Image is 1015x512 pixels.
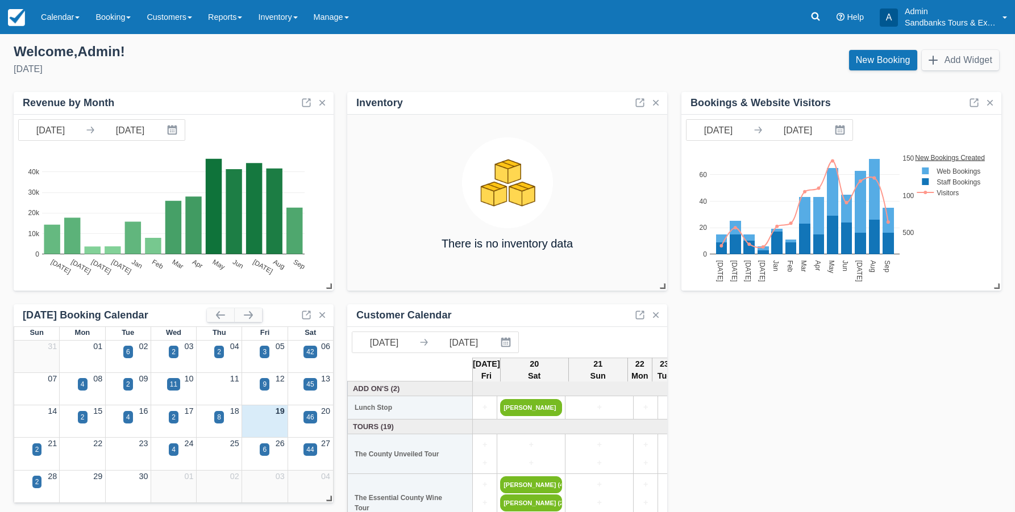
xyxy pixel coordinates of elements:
i: Help [837,13,845,21]
a: + [661,457,679,469]
input: Start Date [687,120,750,140]
div: Bookings & Website Visitors [690,96,831,110]
a: + [637,439,655,451]
img: checkfront-main-nav-mini-logo.png [8,9,25,26]
a: New Booking [849,50,917,70]
div: 42 [306,347,314,357]
div: 11 [170,379,177,389]
div: Welcome , Admin ! [14,43,498,60]
img: inventory.png [462,137,553,228]
a: 07 [48,374,57,383]
div: [DATE] [14,62,498,76]
div: 2 [172,412,176,422]
div: 2 [217,347,221,357]
a: + [568,457,630,469]
th: [DATE] Fri [473,358,501,383]
div: 4 [172,444,176,455]
a: 29 [93,472,102,481]
button: Interact with the calendar and add the check-in date for your trip. [162,120,185,140]
input: End Date [432,332,496,352]
a: 01 [185,472,194,481]
p: Sandbanks Tours & Experiences [905,17,996,28]
a: 06 [321,342,330,351]
a: + [568,497,630,509]
a: + [476,401,494,414]
a: + [637,497,655,509]
th: The County Unveiled Tour [348,434,473,474]
a: 05 [276,342,285,351]
div: 44 [306,444,314,455]
div: 4 [126,412,130,422]
a: 04 [230,342,239,351]
div: 6 [263,444,267,455]
a: + [568,479,630,491]
a: [PERSON_NAME] (2) [500,494,562,511]
a: + [476,439,494,451]
div: [DATE] Booking Calendar [23,309,207,322]
a: 03 [276,472,285,481]
div: 4 [81,379,85,389]
span: Wed [166,328,181,337]
a: + [661,497,679,509]
a: 02 [139,342,148,351]
a: 17 [185,406,194,416]
a: + [661,439,679,451]
a: 16 [139,406,148,416]
div: 3 [263,347,267,357]
a: 26 [276,439,285,448]
a: 18 [230,406,239,416]
a: 09 [139,374,148,383]
a: 13 [321,374,330,383]
a: + [661,479,679,491]
div: 2 [81,412,85,422]
button: Add Widget [922,50,999,70]
a: + [476,497,494,509]
div: 2 [126,379,130,389]
a: + [568,401,630,414]
div: Customer Calendar [356,309,452,322]
span: Mon [75,328,90,337]
a: + [500,457,562,469]
button: Interact with the calendar and add the check-in date for your trip. [496,332,518,352]
div: 6 [126,347,130,357]
a: Tours (19) [351,421,470,432]
a: [PERSON_NAME] (4) [500,476,562,493]
a: 14 [48,406,57,416]
input: Start Date [352,332,416,352]
div: Inventory [356,96,403,110]
a: 11 [230,374,239,383]
span: Tue [122,328,134,337]
a: 20 [321,406,330,416]
button: Interact with the calendar and add the check-in date for your trip. [830,120,852,140]
a: + [476,479,494,491]
div: 8 [217,412,221,422]
div: 46 [306,412,314,422]
a: 15 [93,406,102,416]
p: Admin [905,6,996,17]
a: 22 [93,439,102,448]
input: Start Date [19,120,82,140]
a: 08 [93,374,102,383]
div: 45 [306,379,314,389]
div: 2 [172,347,176,357]
span: Help [847,12,864,22]
a: + [568,439,630,451]
h4: There is no inventory data [442,237,573,250]
a: 25 [230,439,239,448]
a: 03 [185,342,194,351]
th: 22 Mon [627,358,652,383]
span: Thu [213,328,226,337]
a: 28 [48,472,57,481]
a: 10 [185,374,194,383]
div: 2 [35,477,39,487]
a: 30 [139,472,148,481]
text: New Bookings Created [916,153,985,161]
th: 20 Sat [500,358,568,383]
a: + [637,479,655,491]
a: + [500,439,562,451]
a: 12 [276,374,285,383]
a: 04 [321,472,330,481]
div: 2 [35,444,39,455]
a: + [637,457,655,469]
th: 21 Sun [568,358,627,383]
